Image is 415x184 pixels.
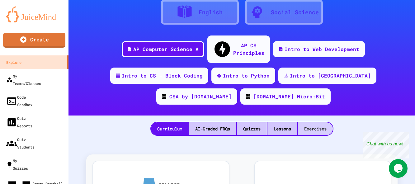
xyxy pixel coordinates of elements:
div: AP CS Principles [233,42,264,57]
div: Exercises [298,122,333,135]
div: Intro to Web Development [285,45,359,53]
div: My Quizzes [6,157,28,172]
img: CODE_logo_RGB.png [246,94,250,99]
div: [DOMAIN_NAME] Micro:Bit [253,93,325,100]
div: Intro to [GEOGRAPHIC_DATA] [290,72,371,79]
div: Intro to Python [223,72,270,79]
img: CODE_logo_RGB.png [162,94,166,99]
div: Code Sandbox [6,93,32,108]
div: AP Computer Science A [133,45,199,53]
div: Social Science [271,8,319,17]
div: English [199,8,223,17]
a: Create [3,33,65,48]
div: AI-Graded FRQs [189,122,236,135]
iframe: chat widget [363,132,409,158]
iframe: chat widget [389,159,409,178]
div: Lessons [267,122,297,135]
div: Curriculum [151,122,188,135]
div: Explore [6,59,21,66]
div: My Teams/Classes [6,72,41,87]
div: Intro to CS - Block Coding [122,72,203,79]
img: logo-orange.svg [6,6,62,22]
div: Quiz Reports [6,115,32,130]
div: Quiz Students [6,136,35,151]
div: CSA by [DOMAIN_NAME] [169,93,232,100]
div: Quizzes [237,122,267,135]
